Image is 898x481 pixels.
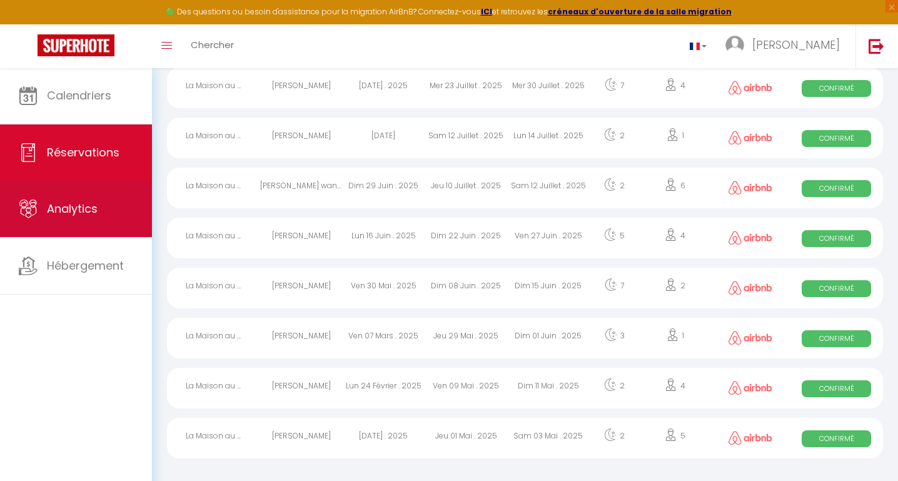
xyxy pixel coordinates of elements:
[47,88,111,103] span: Calendriers
[181,24,243,68] a: Chercher
[716,24,855,68] a: ... [PERSON_NAME]
[47,201,98,216] span: Analytics
[869,38,884,54] img: logout
[10,5,48,43] button: Ouvrir le widget de chat LiveChat
[752,37,840,53] span: [PERSON_NAME]
[725,36,744,54] img: ...
[191,38,234,51] span: Chercher
[47,258,124,273] span: Hébergement
[38,34,114,56] img: Super Booking
[548,6,732,17] a: créneaux d'ouverture de la salle migration
[47,144,119,160] span: Réservations
[481,6,492,17] a: ICI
